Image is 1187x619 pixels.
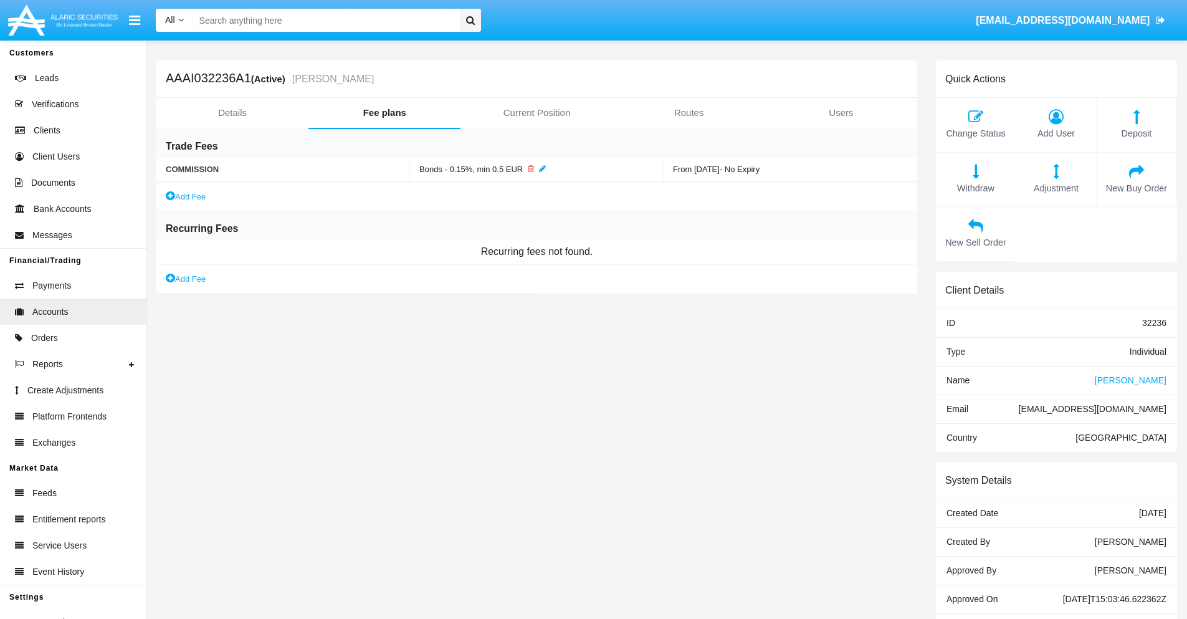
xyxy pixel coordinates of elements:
span: Feeds [32,487,57,500]
span: Bonds - 0.15%, min 0.5 EUR [419,165,523,174]
h6: Recurring Fees [166,222,238,236]
span: Clients [34,124,60,137]
a: Users [765,98,917,128]
span: From [DATE] [673,165,720,174]
span: Bank Accounts [34,203,92,216]
span: Event History [32,565,84,578]
span: Verifications [32,98,79,111]
a: Routes [613,98,765,128]
span: Leads [35,72,59,85]
h6: Quick Actions [945,73,1006,85]
span: Documents [31,176,75,190]
span: Reports [32,358,63,371]
span: - No Expiry [720,165,760,174]
h6: Trade Fees [166,140,218,153]
span: All [165,15,175,25]
a: Add Fee [166,190,206,203]
span: Change Status [942,127,1009,141]
span: Platform Frontends [32,410,107,423]
span: 32236 [1142,318,1166,328]
span: Email [946,404,968,414]
span: Adjustment [1023,182,1090,196]
span: Recurring fees not found. [481,244,593,259]
span: Withdraw [942,182,1009,196]
span: Entitlement reports [32,513,106,526]
span: Client Users [32,150,80,163]
span: [PERSON_NAME] [1095,565,1166,575]
span: Type [946,347,965,357]
span: Approved On [946,594,998,604]
span: Created By [946,537,990,547]
span: Orders [31,332,58,345]
span: Payments [32,279,71,292]
input: Search [193,9,455,32]
span: [DATE] [1139,508,1166,518]
small: [PERSON_NAME] [289,74,374,84]
span: Accounts [32,305,69,319]
span: Country [946,433,977,443]
span: Approved By [946,565,996,575]
span: New Sell Order [942,236,1009,250]
h6: Client Details [945,284,1004,296]
span: Exchanges [32,436,75,449]
a: Fee plans [308,98,460,128]
span: [DATE]T15:03:46.622362Z [1063,594,1166,604]
span: [EMAIL_ADDRESS][DOMAIN_NAME] [1019,404,1166,414]
a: [EMAIL_ADDRESS][DOMAIN_NAME] [970,3,1171,38]
span: Service Users [32,539,87,552]
span: Deposit [1103,127,1170,141]
span: [EMAIL_ADDRESS][DOMAIN_NAME] [976,15,1150,26]
img: Logo image [6,2,120,39]
a: All [156,14,193,27]
span: [PERSON_NAME] [1095,537,1166,547]
span: Individual [1130,347,1166,357]
a: Add Fee [166,272,206,286]
span: ID [946,318,955,328]
a: Current Position [460,98,613,128]
h5: AAAI032236A1 [166,72,374,86]
span: Add User [1023,127,1090,141]
span: [GEOGRAPHIC_DATA] [1075,433,1166,443]
div: (Active) [251,72,289,86]
span: Created Date [946,508,998,518]
a: Details [156,98,308,128]
span: Messages [32,229,72,242]
span: New Buy Order [1103,182,1170,196]
span: Create Adjustments [27,384,103,397]
span: COMMISSION [166,165,400,174]
span: [PERSON_NAME] [1095,375,1166,385]
span: Name [946,375,970,385]
h6: System Details [945,474,1012,486]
